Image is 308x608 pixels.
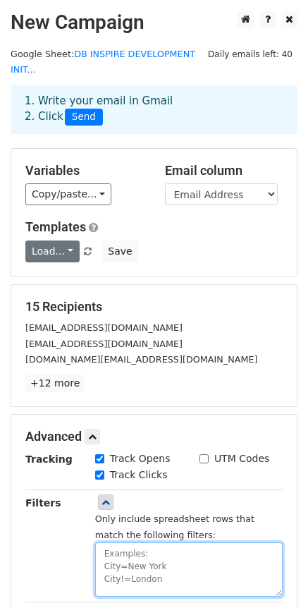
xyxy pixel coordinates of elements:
[214,451,269,466] label: UTM Codes
[25,241,80,262] a: Load...
[95,513,254,540] small: Only include spreadsheet rows that match the following filters:
[25,339,183,349] small: [EMAIL_ADDRESS][DOMAIN_NAME]
[11,49,195,75] small: Google Sheet:
[238,540,308,608] iframe: Chat Widget
[25,454,73,465] strong: Tracking
[25,183,111,205] a: Copy/paste...
[101,241,138,262] button: Save
[203,49,297,59] a: Daily emails left: 40
[11,49,195,75] a: DB INSPIRE DEVELOPMENT INIT...
[25,429,283,444] h5: Advanced
[11,11,297,35] h2: New Campaign
[110,451,171,466] label: Track Opens
[203,47,297,62] span: Daily emails left: 40
[65,109,103,126] span: Send
[25,299,283,315] h5: 15 Recipients
[25,375,85,392] a: +12 more
[25,354,257,365] small: [DOMAIN_NAME][EMAIL_ADDRESS][DOMAIN_NAME]
[25,497,61,509] strong: Filters
[25,322,183,333] small: [EMAIL_ADDRESS][DOMAIN_NAME]
[14,93,294,126] div: 1. Write your email in Gmail 2. Click
[25,219,86,234] a: Templates
[110,468,168,482] label: Track Clicks
[25,163,144,178] h5: Variables
[165,163,283,178] h5: Email column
